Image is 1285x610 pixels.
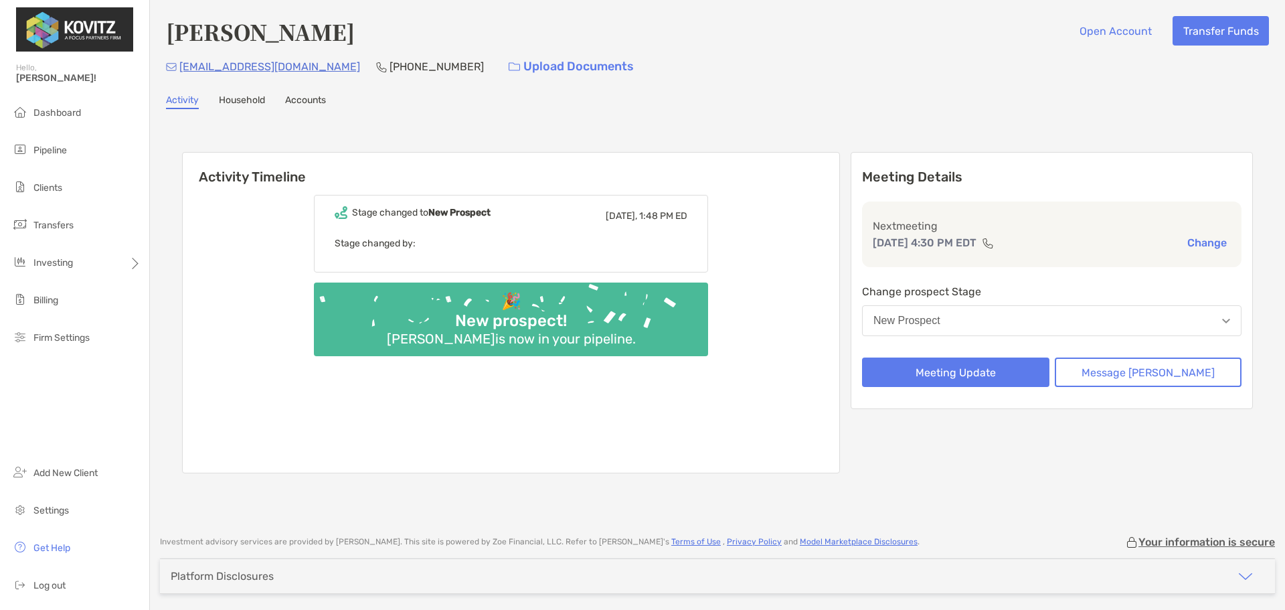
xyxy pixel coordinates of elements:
a: Privacy Policy [727,537,782,546]
img: communication type [982,238,994,248]
a: Terms of Use [671,537,721,546]
span: [PERSON_NAME]! [16,72,141,84]
button: Meeting Update [862,358,1049,387]
img: Open dropdown arrow [1222,319,1230,323]
img: Zoe Logo [16,5,133,54]
span: Dashboard [33,107,81,119]
button: Change [1183,236,1231,250]
button: New Prospect [862,305,1241,336]
div: Platform Disclosures [171,570,274,583]
img: add_new_client icon [12,464,28,480]
button: Open Account [1069,16,1162,46]
span: Clients [33,182,62,194]
img: clients icon [12,179,28,195]
b: New Prospect [428,207,491,218]
img: billing icon [12,291,28,307]
img: transfers icon [12,216,28,232]
img: button icon [509,62,520,72]
a: Model Marketplace Disclosures [800,537,918,546]
p: Your information is secure [1138,536,1275,548]
span: Billing [33,295,58,306]
img: settings icon [12,502,28,518]
button: Transfer Funds [1173,16,1269,46]
img: Event icon [335,206,347,219]
div: [PERSON_NAME] is now in your pipeline. [381,331,641,347]
a: Upload Documents [500,52,642,81]
span: Investing [33,257,73,269]
span: Pipeline [33,145,67,156]
img: icon arrow [1237,568,1254,585]
img: get-help icon [12,539,28,555]
div: New Prospect [873,315,940,327]
div: New prospect! [450,311,572,331]
img: Confetti [314,283,708,345]
div: 🎉 [496,292,527,311]
p: Stage changed by: [335,235,687,252]
h4: [PERSON_NAME] [166,16,355,47]
span: Firm Settings [33,332,90,344]
span: Transfers [33,220,74,231]
p: Change prospect Stage [862,283,1241,300]
p: Investment advisory services are provided by [PERSON_NAME] . This site is powered by Zoe Financia... [160,537,920,547]
img: Phone Icon [376,62,387,72]
p: Next meeting [873,218,1231,234]
span: Log out [33,580,66,591]
span: Get Help [33,542,70,554]
img: logout icon [12,577,28,593]
span: Add New Client [33,467,98,479]
p: [DATE] 4:30 PM EDT [873,234,976,251]
button: Message [PERSON_NAME] [1055,358,1242,387]
a: Household [219,94,265,109]
a: Activity [166,94,199,109]
a: Accounts [285,94,326,109]
p: [PHONE_NUMBER] [390,58,484,75]
div: Stage changed to [352,207,491,218]
p: Meeting Details [862,169,1241,185]
img: dashboard icon [12,104,28,120]
p: [EMAIL_ADDRESS][DOMAIN_NAME] [179,58,360,75]
span: 1:48 PM ED [639,210,687,222]
img: Email Icon [166,63,177,71]
img: investing icon [12,254,28,270]
img: firm-settings icon [12,329,28,345]
span: [DATE], [606,210,637,222]
span: Settings [33,505,69,516]
img: pipeline icon [12,141,28,157]
h6: Activity Timeline [183,153,839,185]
